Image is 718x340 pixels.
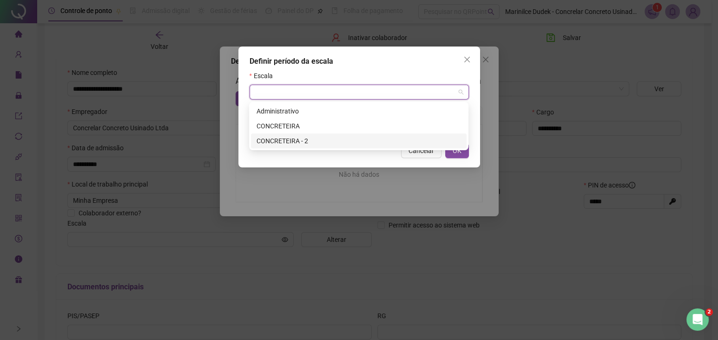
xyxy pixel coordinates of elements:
button: Close [460,52,474,67]
label: Escala [250,71,279,81]
span: close [463,56,471,63]
span: Cancelar [408,146,434,156]
div: Definir período da escala [250,56,469,67]
button: OK [445,143,469,158]
div: Administrativo [257,106,461,116]
div: CONCRETEIRA - 2 [257,136,461,146]
span: 2 [705,308,713,316]
div: CONCRETEIRA [257,121,461,131]
div: CONCRETEIRA - 2 [251,133,467,148]
div: Administrativo [251,104,467,119]
div: CONCRETEIRA [251,119,467,133]
button: Cancelar [401,143,441,158]
span: OK [453,146,461,156]
iframe: Intercom live chat [686,308,709,331]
